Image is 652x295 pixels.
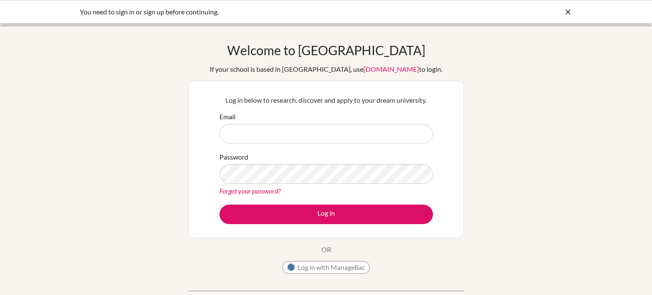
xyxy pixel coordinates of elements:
[219,205,433,224] button: Log in
[80,7,445,17] div: You need to sign in or sign up before continuing.
[363,65,419,73] a: [DOMAIN_NAME]
[219,187,281,195] a: Forgot your password?
[282,261,370,274] button: Log in with ManageBac
[227,42,425,58] h1: Welcome to [GEOGRAPHIC_DATA]
[219,152,248,162] label: Password
[321,244,331,255] p: OR
[210,64,442,74] div: If your school is based in [GEOGRAPHIC_DATA], use to login.
[219,95,433,105] p: Log in below to research, discover and apply to your dream university.
[219,112,236,122] label: Email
